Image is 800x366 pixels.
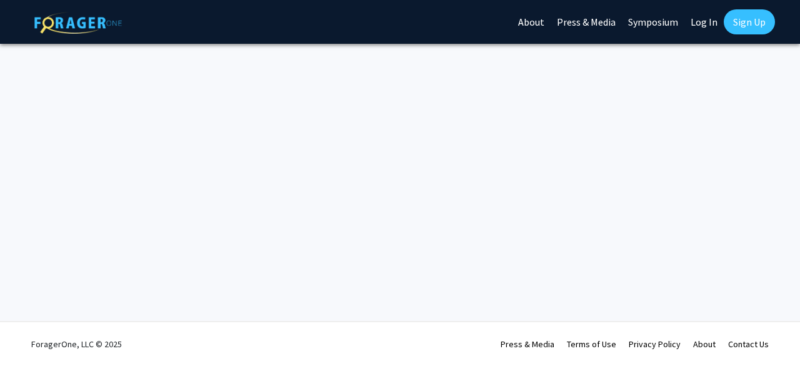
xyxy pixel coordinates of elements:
a: About [693,338,716,350]
a: Terms of Use [567,338,616,350]
div: ForagerOne, LLC © 2025 [31,322,122,366]
a: Contact Us [728,338,769,350]
a: Privacy Policy [629,338,681,350]
img: ForagerOne Logo [34,12,122,34]
a: Sign Up [724,9,775,34]
a: Press & Media [501,338,554,350]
